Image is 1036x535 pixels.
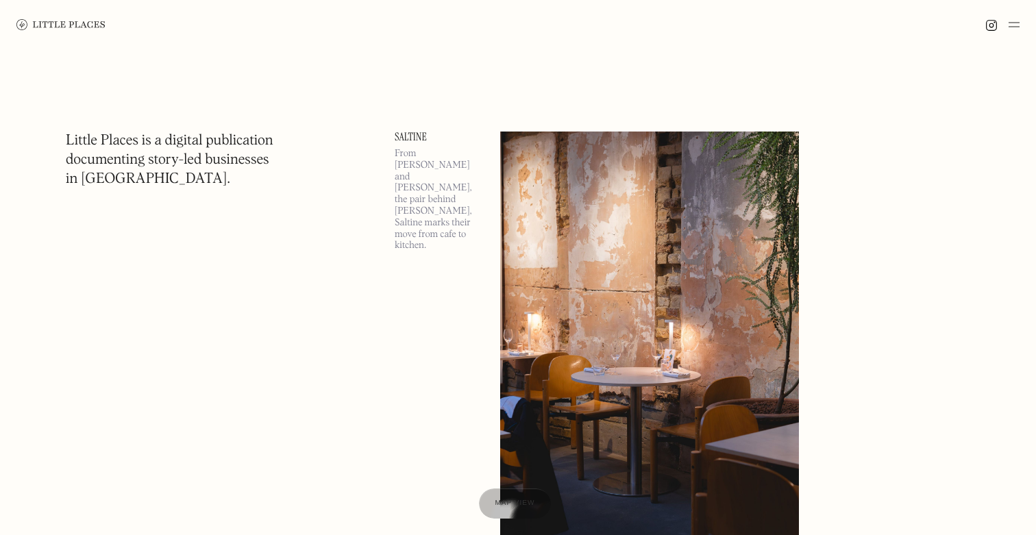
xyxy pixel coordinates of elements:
a: Map view [479,488,552,519]
p: From [PERSON_NAME] and [PERSON_NAME], the pair behind [PERSON_NAME], Saltine marks their move fro... [395,148,484,251]
h1: Little Places is a digital publication documenting story-led businesses in [GEOGRAPHIC_DATA]. [66,132,273,189]
span: Map view [495,499,535,507]
a: Saltine [395,132,484,142]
